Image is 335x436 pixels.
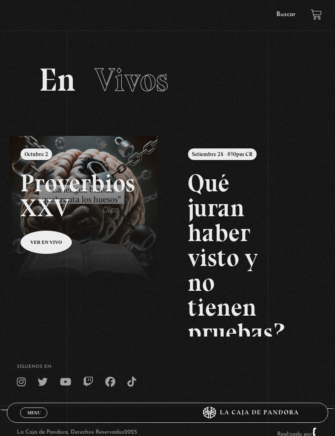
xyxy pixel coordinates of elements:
a: Buscar [276,11,296,18]
h2: En [39,64,296,96]
span: Cerrar [25,417,43,423]
h4: SÍguenos en: [17,365,319,369]
span: Menu [27,410,41,415]
span: Vivos [95,61,168,99]
a: View your shopping cart [311,9,322,20]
